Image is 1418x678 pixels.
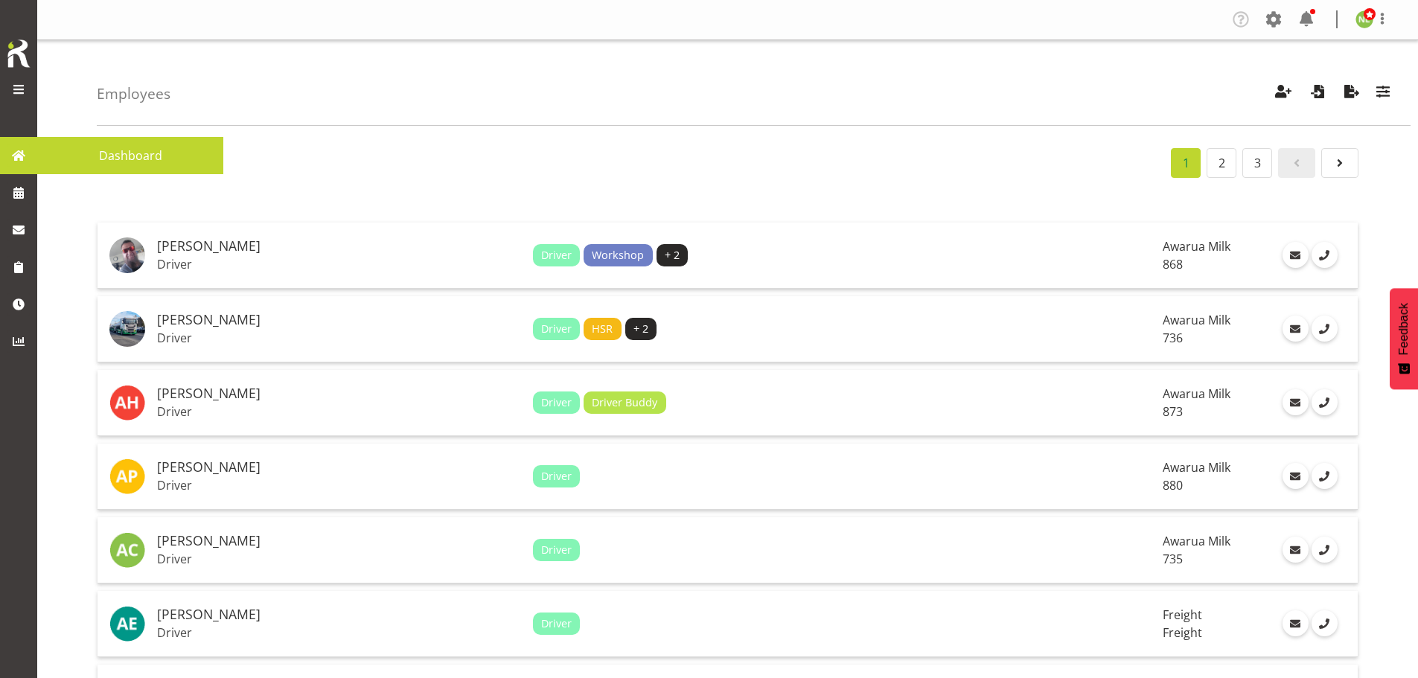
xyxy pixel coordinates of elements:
span: 868 [1163,256,1183,272]
a: Email Employee [1283,610,1309,636]
a: Page 2. [1207,148,1236,178]
img: andrew-muirad45df72db9e0ef9b86311889fb83021.png [109,311,145,347]
span: 735 [1163,551,1183,567]
p: Driver [157,478,521,493]
span: Awarua Milk [1163,312,1230,328]
h4: Employees [97,86,170,102]
span: 873 [1163,403,1183,420]
span: Freight [1163,607,1202,623]
a: Call Employee [1312,242,1338,268]
button: Import Employees [1302,77,1333,110]
img: Rosterit icon logo [4,37,33,70]
a: Email Employee [1283,537,1309,563]
span: Feedback [1397,303,1411,355]
h5: [PERSON_NAME] [157,607,521,622]
a: Email Employee [1283,316,1309,342]
span: Driver [541,394,572,411]
span: Driver [541,468,572,484]
span: Awarua Milk [1163,533,1230,549]
span: + 2 [665,247,680,263]
a: Email Employee [1283,242,1309,268]
a: Page 2. [1321,148,1358,178]
span: Freight [1163,624,1202,641]
a: Call Employee [1312,610,1338,636]
span: + 2 [633,321,648,337]
button: Feedback - Show survey [1390,288,1418,389]
img: nicole-lloyd7454.jpg [1355,10,1373,28]
button: Filter Employees [1367,77,1399,110]
h5: [PERSON_NAME] [157,460,521,475]
img: andrew-henderson7383.jpg [109,385,145,420]
p: Driver [157,257,521,272]
img: andrew-crawford10983.jpg [109,532,145,568]
span: HSR [592,321,613,337]
a: Email Employee [1283,463,1309,489]
span: Driver [541,542,572,558]
p: Driver [157,404,521,419]
span: Awarua Milk [1163,238,1230,255]
button: Create Employees [1268,77,1299,110]
span: Awarua Milk [1163,459,1230,476]
a: Call Employee [1312,389,1338,415]
span: Driver [541,615,572,632]
h5: [PERSON_NAME] [157,386,521,401]
p: Driver [157,551,521,566]
h5: [PERSON_NAME] [157,534,521,549]
span: 736 [1163,330,1183,346]
span: Driver [541,247,572,263]
a: Email Employee [1283,389,1309,415]
span: Awarua Milk [1163,386,1230,402]
a: Call Employee [1312,316,1338,342]
p: Driver [157,330,521,345]
span: Driver [541,321,572,337]
a: Page 0. [1278,148,1315,178]
span: Dashboard [45,144,216,167]
img: alan-rolton04c296bc37223c8dd08f2cd7387a414a.png [109,237,145,273]
span: Workshop [592,247,644,263]
a: Call Employee [1312,537,1338,563]
button: Export Employees [1336,77,1367,110]
span: Driver Buddy [592,394,657,411]
a: Page 3. [1242,148,1272,178]
a: Call Employee [1312,463,1338,489]
a: Dashboard [37,137,223,174]
h5: [PERSON_NAME] [157,313,521,327]
img: andrew-poole7464.jpg [109,458,145,494]
img: andy-earnshaw7380.jpg [109,606,145,642]
p: Driver [157,625,521,640]
h5: [PERSON_NAME] [157,239,521,254]
span: 880 [1163,477,1183,493]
